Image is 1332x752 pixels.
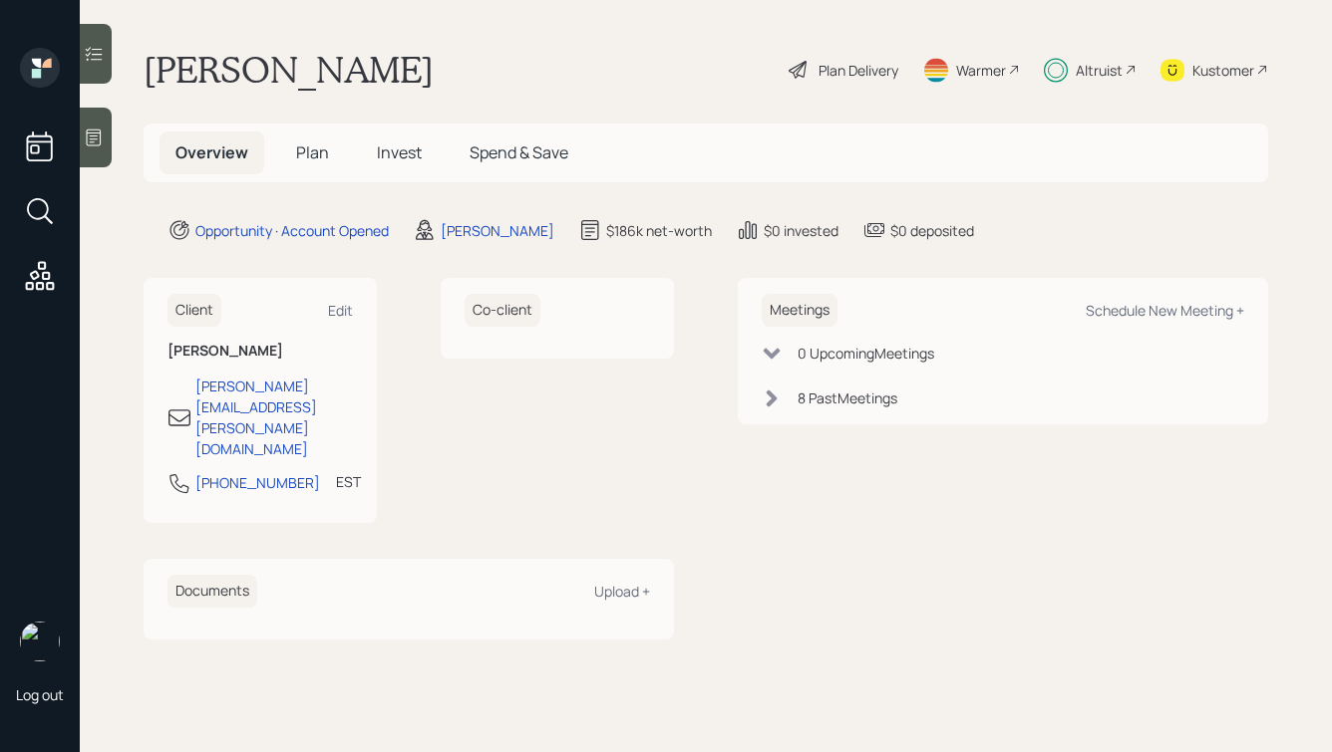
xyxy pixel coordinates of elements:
[195,376,353,459] div: [PERSON_NAME][EMAIL_ADDRESS][PERSON_NAME][DOMAIN_NAME]
[336,471,361,492] div: EST
[195,220,389,241] div: Opportunity · Account Opened
[1086,301,1244,320] div: Schedule New Meeting +
[890,220,974,241] div: $0 deposited
[167,343,353,360] h6: [PERSON_NAME]
[762,294,837,327] h6: Meetings
[465,294,540,327] h6: Co-client
[167,575,257,608] h6: Documents
[195,472,320,493] div: [PHONE_NUMBER]
[16,685,64,704] div: Log out
[144,48,434,92] h1: [PERSON_NAME]
[819,60,898,81] div: Plan Delivery
[1076,60,1123,81] div: Altruist
[328,301,353,320] div: Edit
[377,141,422,163] span: Invest
[175,141,248,163] span: Overview
[956,60,1006,81] div: Warmer
[296,141,329,163] span: Plan
[441,220,554,241] div: [PERSON_NAME]
[798,343,934,364] div: 0 Upcoming Meeting s
[798,387,897,408] div: 8 Past Meeting s
[1192,60,1254,81] div: Kustomer
[20,622,60,661] img: hunter_neumayer.jpg
[167,294,221,327] h6: Client
[594,582,650,601] div: Upload +
[606,220,712,241] div: $186k net-worth
[764,220,838,241] div: $0 invested
[470,141,568,163] span: Spend & Save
